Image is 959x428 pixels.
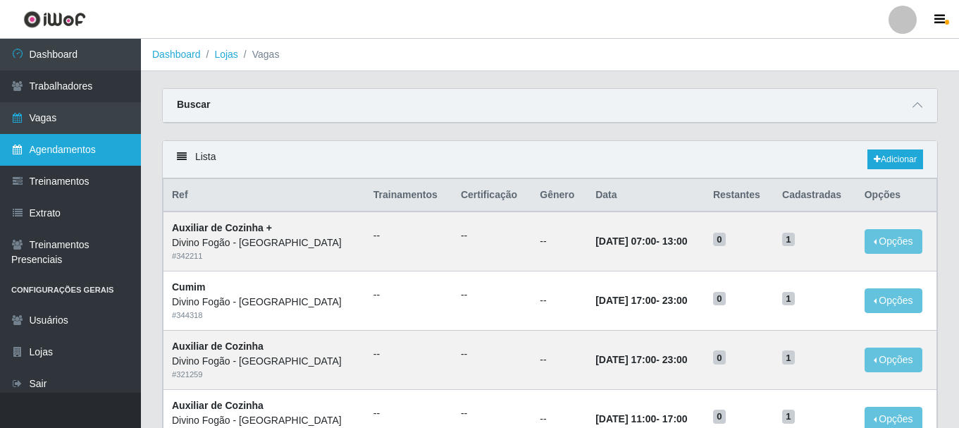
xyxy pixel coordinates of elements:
[782,233,795,247] span: 1
[662,236,688,247] time: 13:00
[172,295,357,310] div: Divino Fogão - [GEOGRAPHIC_DATA]
[172,369,357,381] div: # 321259
[531,212,587,271] td: --
[595,413,656,424] time: [DATE] 11:00
[595,236,656,247] time: [DATE] 07:00
[595,295,656,306] time: [DATE] 17:00
[713,233,726,247] span: 0
[172,236,357,250] div: Divino Fogão - [GEOGRAPHIC_DATA]
[172,222,272,233] strong: Auxiliar de Cozinha +
[172,250,357,262] div: # 342211
[782,350,795,365] span: 1
[531,179,587,212] th: Gênero
[713,292,726,306] span: 0
[587,179,705,212] th: Data
[163,179,365,212] th: Ref
[782,410,795,424] span: 1
[141,39,959,71] nav: breadcrumb
[856,179,937,212] th: Opções
[163,141,937,178] div: Lista
[595,354,656,365] time: [DATE] 17:00
[662,354,688,365] time: 23:00
[373,288,444,302] ul: --
[713,410,726,424] span: 0
[595,236,687,247] strong: -
[865,229,922,254] button: Opções
[214,49,237,60] a: Lojas
[172,400,264,411] strong: Auxiliar de Cozinha
[595,295,687,306] strong: -
[373,347,444,362] ul: --
[172,281,205,293] strong: Cumim
[705,179,774,212] th: Restantes
[595,354,687,365] strong: -
[662,295,688,306] time: 23:00
[172,413,357,428] div: Divino Fogão - [GEOGRAPHIC_DATA]
[531,330,587,389] td: --
[461,347,523,362] ul: --
[238,47,280,62] li: Vagas
[595,413,687,424] strong: -
[531,271,587,331] td: --
[172,310,357,322] div: # 344318
[152,49,201,60] a: Dashboard
[172,341,264,352] strong: Auxiliar de Cozinha
[177,99,210,110] strong: Buscar
[452,179,531,212] th: Certificação
[461,406,523,421] ul: --
[865,348,922,372] button: Opções
[774,179,856,212] th: Cadastradas
[461,228,523,243] ul: --
[867,149,923,169] a: Adicionar
[373,228,444,243] ul: --
[172,354,357,369] div: Divino Fogão - [GEOGRAPHIC_DATA]
[365,179,452,212] th: Trainamentos
[865,288,922,313] button: Opções
[373,406,444,421] ul: --
[782,292,795,306] span: 1
[713,350,726,365] span: 0
[662,413,688,424] time: 17:00
[23,11,86,28] img: CoreUI Logo
[461,288,523,302] ul: --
